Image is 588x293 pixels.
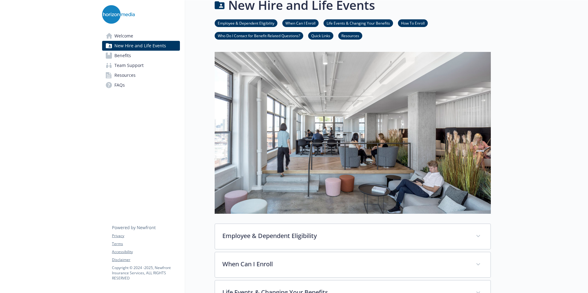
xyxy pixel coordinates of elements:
[102,41,180,51] a: New Hire and Life Events
[215,52,491,213] img: new hire page banner
[102,31,180,41] a: Welcome
[215,33,303,38] a: Who Do I Contact for Benefit-Related Questions?
[112,257,180,263] a: Disclaimer
[308,33,333,38] a: Quick Links
[112,265,180,281] p: Copyright © 2024 - 2025 , Newfront Insurance Services, ALL RIGHTS RESERVED
[215,224,491,249] div: Employee & Dependent Eligibility
[222,260,468,269] p: When Can I Enroll
[112,233,180,239] a: Privacy
[102,70,180,80] a: Resources
[114,80,125,90] span: FAQs
[112,249,180,255] a: Accessibility
[102,61,180,70] a: Team Support
[114,61,144,70] span: Team Support
[114,51,131,61] span: Benefits
[215,252,491,277] div: When Can I Enroll
[338,33,362,38] a: Resources
[215,20,277,26] a: Employee & Dependent Eligibility
[102,80,180,90] a: FAQs
[398,20,428,26] a: How To Enroll
[102,51,180,61] a: Benefits
[324,20,393,26] a: Life Events & Changing Your Benefits
[222,231,468,240] p: Employee & Dependent Eligibility
[114,31,133,41] span: Welcome
[114,41,166,51] span: New Hire and Life Events
[112,241,180,247] a: Terms
[282,20,319,26] a: When Can I Enroll
[114,70,136,80] span: Resources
